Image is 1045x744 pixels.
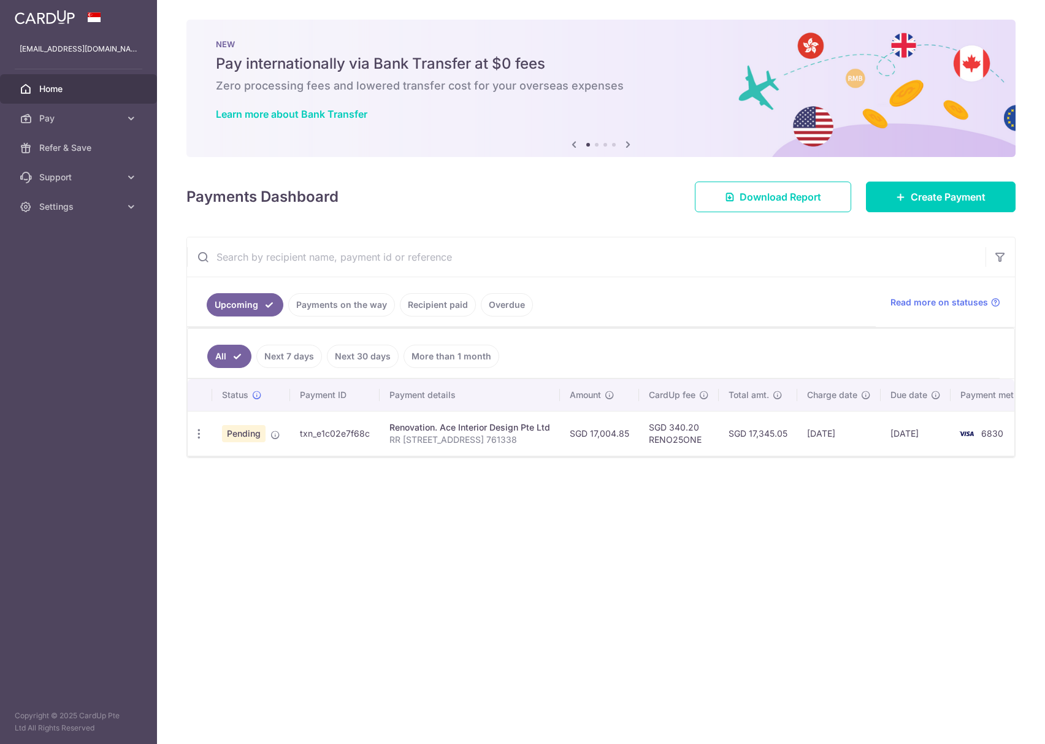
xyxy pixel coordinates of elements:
span: Pay [39,112,120,125]
th: Payment method [951,379,1044,411]
span: Pending [222,425,266,442]
span: Home [39,83,120,95]
a: Overdue [481,293,533,316]
th: Payment ID [290,379,380,411]
span: CardUp fee [649,389,695,401]
input: Search by recipient name, payment id or reference [187,237,986,277]
td: [DATE] [797,411,881,456]
img: Bank transfer banner [186,20,1016,157]
span: Create Payment [911,190,986,204]
span: Settings [39,201,120,213]
span: Charge date [807,389,857,401]
a: Create Payment [866,182,1016,212]
a: Next 30 days [327,345,399,368]
a: More than 1 month [404,345,499,368]
p: [EMAIL_ADDRESS][DOMAIN_NAME] [20,43,137,55]
p: RR [STREET_ADDRESS] 761338 [389,434,550,446]
td: txn_e1c02e7f68c [290,411,380,456]
span: Download Report [740,190,821,204]
a: Recipient paid [400,293,476,316]
span: Refer & Save [39,142,120,154]
img: CardUp [15,10,75,25]
h5: Pay internationally via Bank Transfer at $0 fees [216,54,986,74]
h6: Zero processing fees and lowered transfer cost for your overseas expenses [216,79,986,93]
td: SGD 17,345.05 [719,411,797,456]
span: 6830 [981,428,1003,439]
div: Renovation. Ace Interior Design Pte Ltd [389,421,550,434]
td: SGD 340.20 RENO25ONE [639,411,719,456]
img: Bank Card [954,426,979,441]
a: Download Report [695,182,851,212]
a: Upcoming [207,293,283,316]
span: Status [222,389,248,401]
span: Due date [890,389,927,401]
a: Learn more about Bank Transfer [216,108,367,120]
p: NEW [216,39,986,49]
td: SGD 17,004.85 [560,411,639,456]
a: Read more on statuses [890,296,1000,309]
th: Payment details [380,379,560,411]
span: Read more on statuses [890,296,988,309]
span: Total amt. [729,389,769,401]
a: Next 7 days [256,345,322,368]
a: All [207,345,251,368]
span: Support [39,171,120,183]
h4: Payments Dashboard [186,186,339,208]
td: [DATE] [881,411,951,456]
span: Amount [570,389,601,401]
a: Payments on the way [288,293,395,316]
